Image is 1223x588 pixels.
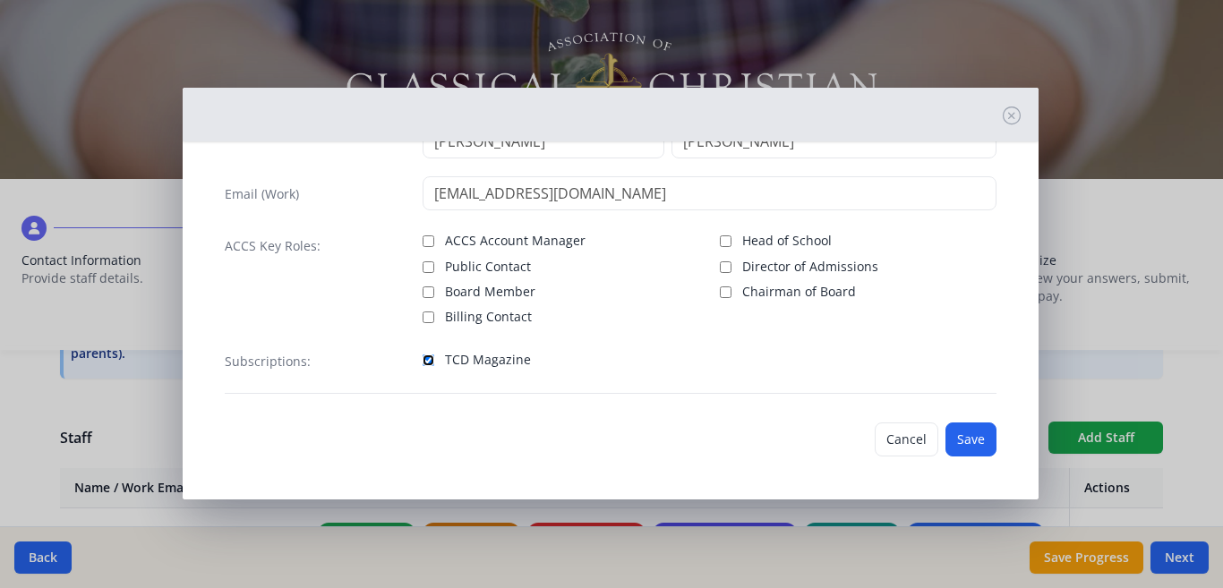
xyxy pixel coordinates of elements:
[423,124,664,158] input: First Name
[720,286,731,298] input: Chairman of Board
[423,311,434,323] input: Billing Contact
[225,353,311,371] label: Subscriptions:
[720,235,731,247] input: Head of School
[423,354,434,366] input: TCD Magazine
[445,283,535,301] span: Board Member
[445,351,531,369] span: TCD Magazine
[671,124,996,158] input: Last Name
[445,308,532,326] span: Billing Contact
[225,237,321,255] label: ACCS Key Roles:
[423,176,997,210] input: contact@site.com
[423,261,434,273] input: Public Contact
[423,286,434,298] input: Board Member
[445,258,531,276] span: Public Contact
[720,261,731,273] input: Director of Admissions
[225,185,299,203] label: Email (Work)
[742,283,856,301] span: Chairman of Board
[945,422,996,456] button: Save
[423,235,434,247] input: ACCS Account Manager
[742,258,878,276] span: Director of Admissions
[875,422,938,456] button: Cancel
[445,232,586,250] span: ACCS Account Manager
[742,232,832,250] span: Head of School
